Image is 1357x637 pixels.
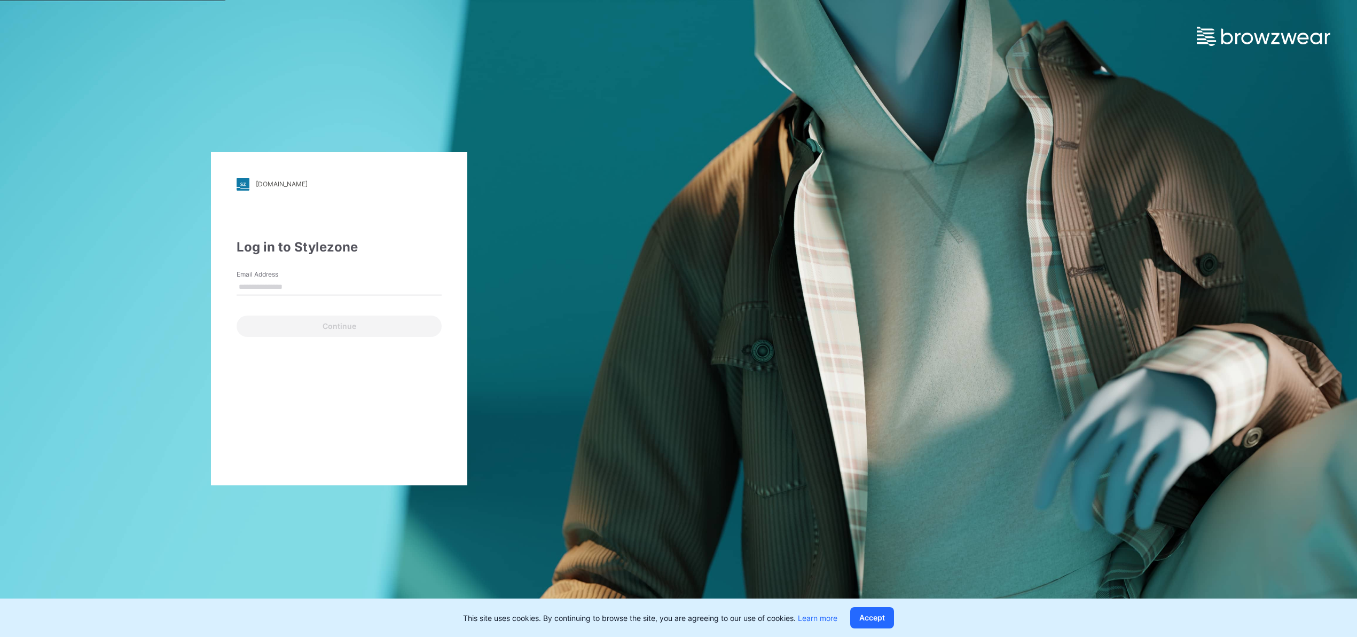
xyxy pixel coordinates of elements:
a: [DOMAIN_NAME] [237,178,442,191]
img: stylezone-logo.562084cfcfab977791bfbf7441f1a819.svg [237,178,249,191]
button: Accept [850,607,894,628]
a: Learn more [798,614,837,623]
div: [DOMAIN_NAME] [256,180,308,188]
div: Log in to Stylezone [237,238,442,257]
label: Email Address [237,270,311,279]
p: This site uses cookies. By continuing to browse the site, you are agreeing to our use of cookies. [463,612,837,624]
img: browzwear-logo.e42bd6dac1945053ebaf764b6aa21510.svg [1197,27,1330,46]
